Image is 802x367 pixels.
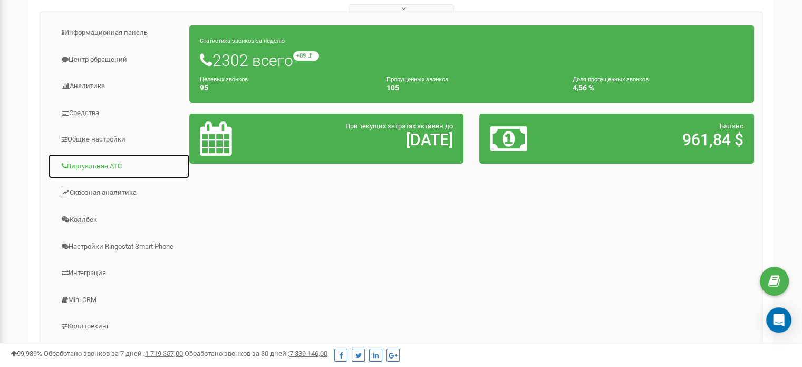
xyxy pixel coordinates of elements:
[145,350,183,357] u: 1 719 357,00
[48,127,190,153] a: Общие настройки
[766,307,791,333] div: Open Intercom Messenger
[580,131,743,148] h2: 961,84 $
[573,84,743,92] h4: 4,56 %
[293,51,319,61] small: +89
[48,180,190,206] a: Сквозная аналитика
[48,207,190,233] a: Коллбек
[200,84,371,92] h4: 95
[48,73,190,99] a: Аналитика
[44,350,183,357] span: Обработано звонков за 7 дней :
[345,122,453,130] span: При текущих затратах активен до
[720,122,743,130] span: Баланс
[200,51,743,69] h1: 2302 всего
[386,84,557,92] h4: 105
[200,37,285,44] small: Статистика звонков за неделю
[185,350,327,357] span: Обработано звонков за 30 дней :
[200,76,248,83] small: Целевых звонков
[573,76,649,83] small: Доля пропущенных звонков
[48,287,190,313] a: Mini CRM
[289,131,453,148] h2: [DATE]
[386,76,448,83] small: Пропущенных звонков
[48,314,190,340] a: Коллтрекинг
[48,154,190,180] a: Виртуальная АТС
[48,20,190,46] a: Информационная панель
[11,350,42,357] span: 99,989%
[289,350,327,357] u: 7 339 146,00
[48,234,190,260] a: Настройки Ringostat Smart Phone
[48,100,190,126] a: Средства
[48,260,190,286] a: Интеграция
[48,47,190,73] a: Центр обращений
